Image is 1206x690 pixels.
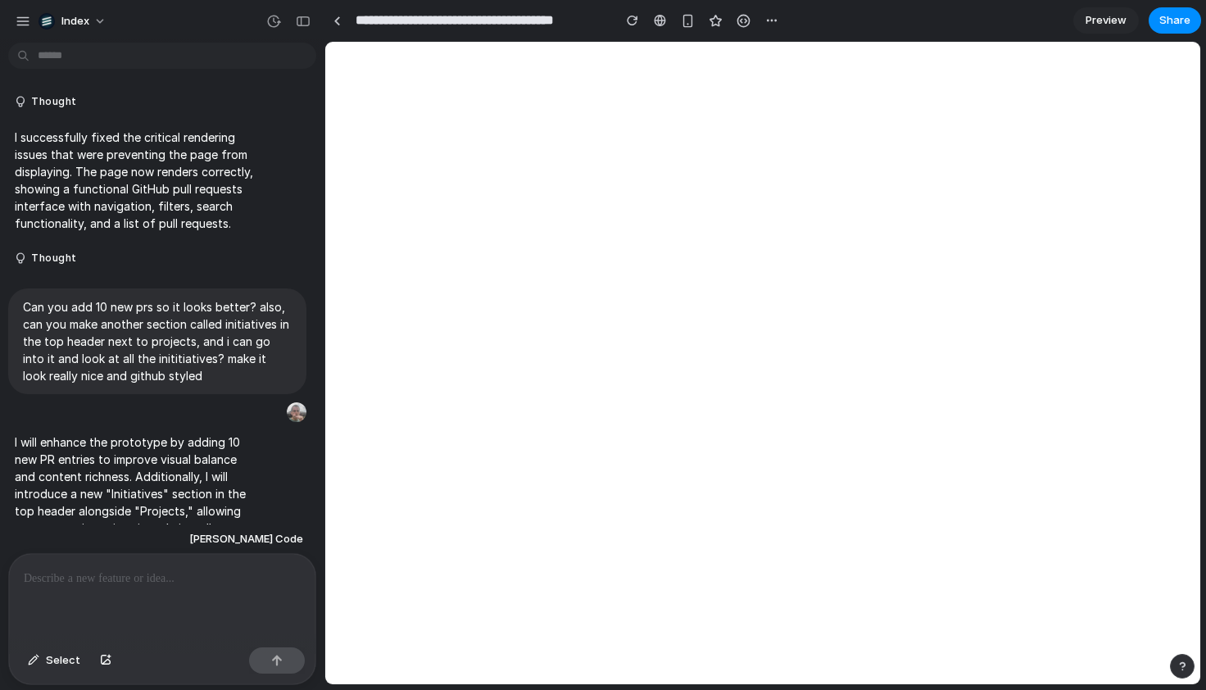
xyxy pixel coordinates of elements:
[184,524,308,554] button: [PERSON_NAME] Code
[61,13,89,30] span: Index
[189,531,303,547] span: [PERSON_NAME] Code
[15,434,253,571] p: I will enhance the prototype by adding 10 new PR entries to improve visual balance and content ri...
[1073,7,1139,34] a: Preview
[1159,12,1190,29] span: Share
[1149,7,1201,34] button: Share
[46,652,80,669] span: Select
[1086,12,1127,29] span: Preview
[32,8,115,34] button: Index
[23,298,292,384] p: Can you add 10 new prs so it looks better? also, can you make another section called initiatives ...
[15,129,253,232] p: I successfully fixed the critical rendering issues that were preventing the page from displaying....
[20,647,88,674] button: Select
